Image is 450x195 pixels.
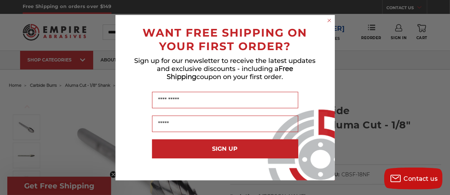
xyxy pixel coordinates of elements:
[167,65,294,81] span: Free Shipping
[143,26,307,53] span: WANT FREE SHIPPING ON YOUR FIRST ORDER?
[326,17,333,24] button: Close dialog
[384,168,443,190] button: Contact us
[404,175,438,182] span: Contact us
[152,139,298,158] button: SIGN UP
[152,116,298,132] input: Email
[135,57,316,81] span: Sign up for our newsletter to receive the latest updates and exclusive discounts - including a co...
